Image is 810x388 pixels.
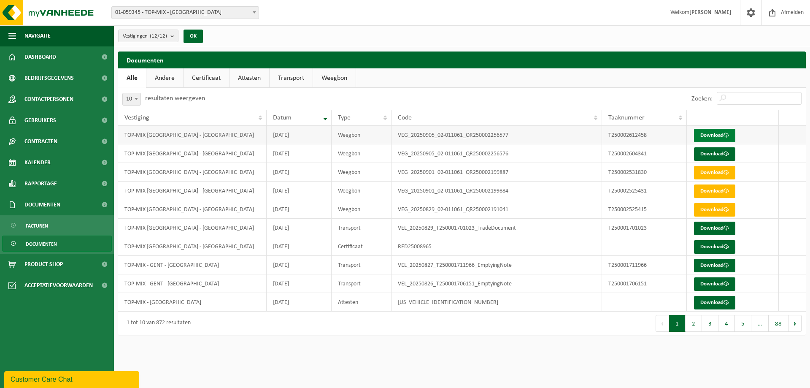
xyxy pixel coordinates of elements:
[391,256,602,274] td: VEL_20250827_T250001711966_EmptyingNote
[391,237,602,256] td: RED25008965
[267,293,332,312] td: [DATE]
[229,68,269,88] a: Attesten
[332,237,392,256] td: Certificaat
[702,315,718,332] button: 3
[686,315,702,332] button: 2
[338,114,351,121] span: Type
[694,296,735,309] a: Download
[112,7,259,19] span: 01-059345 - TOP-MIX - Oostende
[145,95,205,102] label: resultaten weergeven
[118,182,267,200] td: TOP-MIX [GEOGRAPHIC_DATA] - [GEOGRAPHIC_DATA]
[118,219,267,237] td: TOP-MIX [GEOGRAPHIC_DATA] - [GEOGRAPHIC_DATA]
[751,315,769,332] span: …
[2,236,112,252] a: Documenten
[769,315,788,332] button: 88
[602,163,687,182] td: T250002531830
[118,293,267,312] td: TOP-MIX - [GEOGRAPHIC_DATA]
[694,203,735,217] a: Download
[332,274,392,293] td: Transport
[124,114,149,121] span: Vestiging
[267,182,332,200] td: [DATE]
[694,222,735,235] a: Download
[270,68,313,88] a: Transport
[118,68,146,88] a: Alle
[602,182,687,200] td: T250002525431
[391,182,602,200] td: VEG_20250901_02-011061_QR250002199884
[332,163,392,182] td: Weegbon
[26,218,48,234] span: Facturen
[602,200,687,219] td: T250002525415
[391,293,602,312] td: [US_VEHICLE_IDENTIFICATION_NUMBER]
[332,293,392,312] td: Attesten
[267,219,332,237] td: [DATE]
[24,25,51,46] span: Navigatie
[150,33,167,39] count: (12/12)
[24,110,56,131] span: Gebruikers
[602,126,687,144] td: T250002612458
[602,144,687,163] td: T250002604341
[694,129,735,142] a: Download
[122,93,141,106] span: 10
[122,316,191,331] div: 1 tot 10 van 872 resultaten
[24,89,73,110] span: Contactpersonen
[391,163,602,182] td: VEG_20250901_02-011061_QR250002199887
[332,200,392,219] td: Weegbon
[267,200,332,219] td: [DATE]
[118,126,267,144] td: TOP-MIX [GEOGRAPHIC_DATA] - [GEOGRAPHIC_DATA]
[24,254,63,275] span: Product Shop
[691,95,713,102] label: Zoeken:
[656,315,669,332] button: Previous
[332,219,392,237] td: Transport
[273,114,292,121] span: Datum
[267,237,332,256] td: [DATE]
[24,131,57,152] span: Contracten
[184,30,203,43] button: OK
[391,274,602,293] td: VEL_20250826_T250001706151_EmptyingNote
[267,126,332,144] td: [DATE]
[24,173,57,194] span: Rapportage
[391,219,602,237] td: VEL_20250829_T250001701023_TradeDocument
[2,217,112,233] a: Facturen
[694,185,735,198] a: Download
[398,114,412,121] span: Code
[118,144,267,163] td: TOP-MIX [GEOGRAPHIC_DATA] - [GEOGRAPHIC_DATA]
[689,9,732,16] strong: [PERSON_NAME]
[118,30,178,42] button: Vestigingen(12/12)
[118,256,267,274] td: TOP-MIX - GENT - [GEOGRAPHIC_DATA]
[602,219,687,237] td: T250001701023
[332,182,392,200] td: Weegbon
[735,315,751,332] button: 5
[694,277,735,291] a: Download
[24,46,56,68] span: Dashboard
[391,126,602,144] td: VEG_20250905_02-011061_QR250002256577
[267,144,332,163] td: [DATE]
[123,93,140,105] span: 10
[267,256,332,274] td: [DATE]
[24,194,60,215] span: Documenten
[111,6,259,19] span: 01-059345 - TOP-MIX - Oostende
[184,68,229,88] a: Certificaat
[608,114,645,121] span: Taaknummer
[694,147,735,161] a: Download
[118,237,267,256] td: TOP-MIX [GEOGRAPHIC_DATA] - [GEOGRAPHIC_DATA]
[602,256,687,274] td: T250001711966
[313,68,356,88] a: Weegbon
[694,259,735,272] a: Download
[146,68,183,88] a: Andere
[332,256,392,274] td: Transport
[332,144,392,163] td: Weegbon
[24,152,51,173] span: Kalender
[718,315,735,332] button: 4
[118,274,267,293] td: TOP-MIX - GENT - [GEOGRAPHIC_DATA]
[694,240,735,254] a: Download
[332,126,392,144] td: Weegbon
[391,200,602,219] td: VEG_20250829_02-011061_QR250002191041
[267,274,332,293] td: [DATE]
[788,315,802,332] button: Next
[24,275,93,296] span: Acceptatievoorwaarden
[24,68,74,89] span: Bedrijfsgegevens
[118,163,267,182] td: TOP-MIX [GEOGRAPHIC_DATA] - [GEOGRAPHIC_DATA]
[391,144,602,163] td: VEG_20250905_02-011061_QR250002256576
[694,166,735,179] a: Download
